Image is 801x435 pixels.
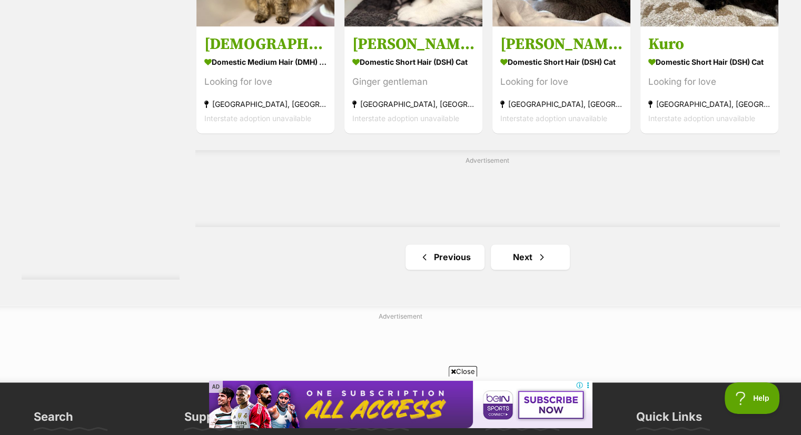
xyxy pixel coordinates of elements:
[648,75,770,89] div: Looking for love
[648,54,770,70] strong: Domestic Short Hair (DSH) Cat
[204,114,311,123] span: Interstate adoption unavailable
[500,54,622,70] strong: Domestic Short Hair (DSH) Cat
[640,26,778,133] a: Kuro Domestic Short Hair (DSH) Cat Looking for love [GEOGRAPHIC_DATA], [GEOGRAPHIC_DATA] Intersta...
[449,366,477,377] span: Close
[352,97,474,111] strong: [GEOGRAPHIC_DATA], [GEOGRAPHIC_DATA]
[636,409,702,430] h3: Quick Links
[352,75,474,89] div: Ginger gentleman
[500,75,622,89] div: Looking for love
[34,409,73,430] h3: Search
[406,244,484,270] a: Previous page
[209,381,223,393] span: AD
[352,114,459,123] span: Interstate adoption unavailable
[500,97,622,111] strong: [GEOGRAPHIC_DATA], [GEOGRAPHIC_DATA]
[195,150,780,227] div: Advertisement
[500,114,607,123] span: Interstate adoption unavailable
[352,54,474,70] strong: Domestic Short Hair (DSH) Cat
[725,382,780,414] iframe: Help Scout Beacon - Open
[204,34,327,54] h3: [DEMOGRAPHIC_DATA][PERSON_NAME]
[195,244,780,270] nav: Pagination
[344,26,482,133] a: [PERSON_NAME] Domestic Short Hair (DSH) Cat Ginger gentleman [GEOGRAPHIC_DATA], [GEOGRAPHIC_DATA]...
[184,409,230,430] h3: Support
[648,34,770,54] h3: Kuro
[648,114,755,123] span: Interstate adoption unavailable
[352,34,474,54] h3: [PERSON_NAME]
[204,97,327,111] strong: [GEOGRAPHIC_DATA], [GEOGRAPHIC_DATA]
[491,244,570,270] a: Next page
[204,75,327,89] div: Looking for love
[204,54,327,70] strong: Domestic Medium Hair (DMH) Cat
[648,97,770,111] strong: [GEOGRAPHIC_DATA], [GEOGRAPHIC_DATA]
[492,26,630,133] a: [PERSON_NAME] Domestic Short Hair (DSH) Cat Looking for love [GEOGRAPHIC_DATA], [GEOGRAPHIC_DATA]...
[196,26,334,133] a: [DEMOGRAPHIC_DATA][PERSON_NAME] Domestic Medium Hair (DMH) Cat Looking for love [GEOGRAPHIC_DATA]...
[500,34,622,54] h3: [PERSON_NAME]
